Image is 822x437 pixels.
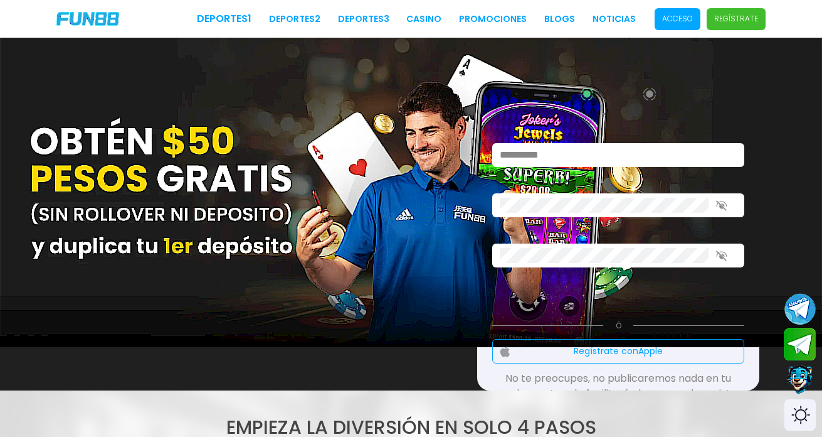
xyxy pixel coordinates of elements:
a: Promociones [459,13,527,26]
a: NOTICIAS [593,13,636,26]
button: Join telegram [784,328,816,361]
p: Regístrate [714,13,758,24]
a: Deportes3 [338,13,389,26]
button: Join telegram channel [784,293,816,325]
div: Switch theme [784,399,816,431]
button: Contact customer service [784,364,816,396]
p: Acceso [662,13,693,24]
button: Regístrate conApple [492,339,744,364]
a: BLOGS [544,13,575,26]
p: Ó [492,320,744,332]
img: Company Logo [56,12,119,26]
p: No te preocupes, no publicaremos nada en tu nombre, esto solo facilitará el proceso de registro. [492,371,744,401]
a: Deportes1 [197,11,251,26]
a: CASINO [406,13,441,26]
a: Deportes2 [269,13,320,26]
